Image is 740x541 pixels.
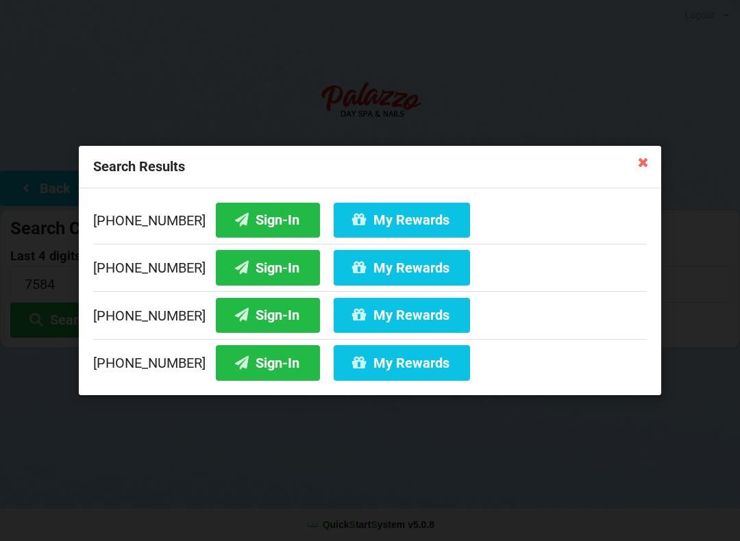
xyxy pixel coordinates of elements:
[216,250,320,285] button: Sign-In
[216,298,320,333] button: Sign-In
[93,244,647,292] div: [PHONE_NUMBER]
[216,345,320,380] button: Sign-In
[334,203,470,238] button: My Rewards
[334,345,470,380] button: My Rewards
[93,291,647,339] div: [PHONE_NUMBER]
[79,146,661,188] div: Search Results
[216,203,320,238] button: Sign-In
[334,298,470,333] button: My Rewards
[334,250,470,285] button: My Rewards
[93,339,647,381] div: [PHONE_NUMBER]
[93,203,647,244] div: [PHONE_NUMBER]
